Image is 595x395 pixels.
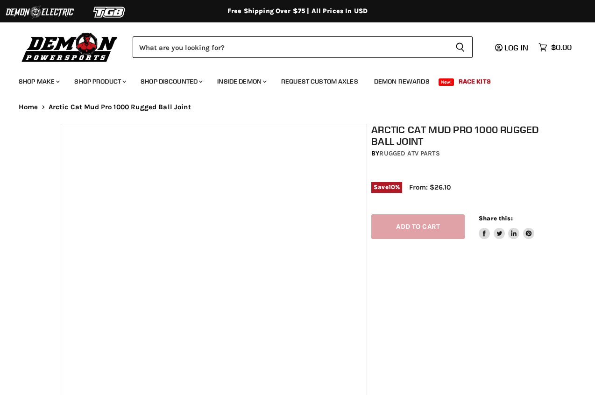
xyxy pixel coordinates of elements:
span: Arctic Cat Mud Pro 1000 Rugged Ball Joint [49,103,191,111]
span: Log in [504,43,528,52]
h1: Arctic Cat Mud Pro 1000 Rugged Ball Joint [371,124,538,147]
div: by [371,148,538,159]
a: Rugged ATV Parts [379,149,439,157]
a: Log in [491,43,534,52]
a: $0.00 [534,41,576,54]
span: $0.00 [551,43,572,52]
span: Save % [371,182,402,192]
aside: Share this: [479,214,534,239]
a: Inside Demon [210,72,272,91]
span: New! [439,78,454,86]
img: Demon Powersports [19,30,121,63]
input: Search [133,36,448,58]
a: Shop Make [12,72,65,91]
span: From: $26.10 [409,183,451,191]
a: Race Kits [452,72,498,91]
a: Shop Product [67,72,132,91]
ul: Main menu [12,68,569,91]
span: Share this: [479,215,512,222]
span: 10 [389,183,395,190]
a: Home [19,103,38,111]
img: Demon Electric Logo 2 [5,3,75,21]
a: Shop Discounted [134,72,208,91]
button: Search [448,36,473,58]
img: TGB Logo 2 [75,3,145,21]
a: Demon Rewards [367,72,437,91]
a: Request Custom Axles [274,72,365,91]
form: Product [133,36,473,58]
